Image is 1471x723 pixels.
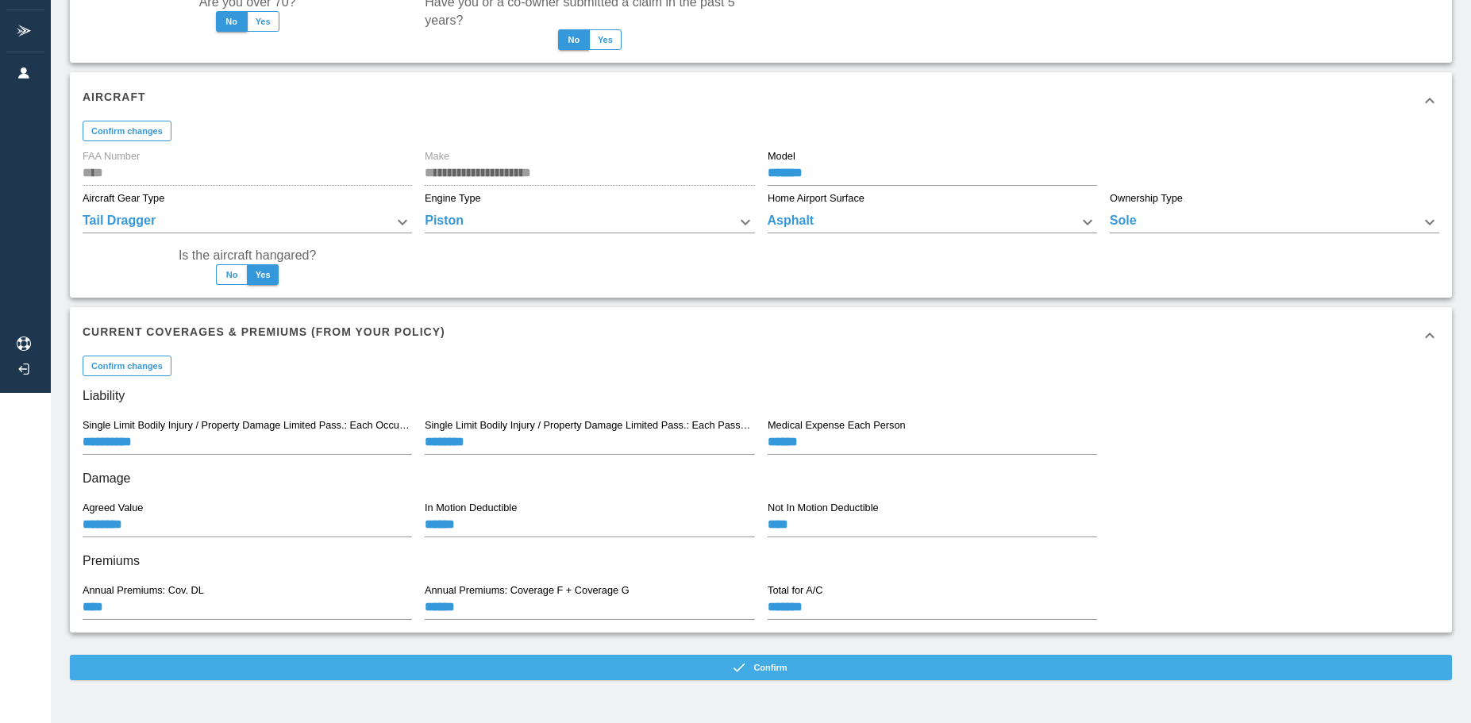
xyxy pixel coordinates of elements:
[83,550,1439,572] h6: Premiums
[70,655,1452,680] button: Confirm
[70,72,1452,129] div: Aircraft
[425,583,630,598] label: Annual Premiums: Coverage F + Coverage G
[83,501,143,515] label: Agreed Value
[425,211,754,233] div: Piston
[83,385,1439,407] h6: Liability
[216,11,248,32] button: No
[768,501,879,515] label: Not In Motion Deductible
[768,418,906,433] label: Medical Expense Each Person
[425,501,517,515] label: In Motion Deductible
[83,191,164,206] label: Aircraft Gear Type
[558,29,590,50] button: No
[216,264,248,285] button: No
[768,149,795,163] label: Model
[83,88,146,106] h6: Aircraft
[83,211,412,233] div: Tail Dragger
[589,29,622,50] button: Yes
[247,11,279,32] button: Yes
[83,323,445,340] h6: Current Coverages & Premiums (from your policy)
[83,121,171,141] button: Confirm changes
[247,264,279,285] button: Yes
[425,191,481,206] label: Engine Type
[83,583,204,598] label: Annual Premiums: Cov. DL
[83,149,140,163] label: FAA Number
[425,149,449,163] label: Make
[70,307,1452,364] div: Current Coverages & Premiums (from your policy)
[768,191,865,206] label: Home Airport Surface
[768,211,1097,233] div: Asphalt
[425,418,753,433] label: Single Limit Bodily Injury / Property Damage Limited Pass.: Each Passenger
[83,356,171,376] button: Confirm changes
[1110,191,1183,206] label: Ownership Type
[1110,211,1439,233] div: Sole
[83,467,1439,490] h6: Damage
[768,583,822,598] label: Total for A/C
[83,418,411,433] label: Single Limit Bodily Injury / Property Damage Limited Pass.: Each Occurrence
[179,246,316,264] label: Is the aircraft hangared?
